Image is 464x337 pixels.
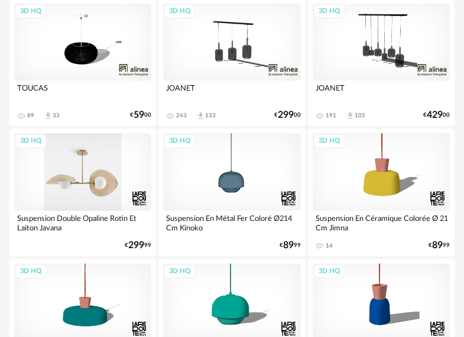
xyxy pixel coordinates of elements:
div: 3D HQ [15,4,47,19]
div: 3D HQ [313,264,345,279]
span: Download icon [196,111,205,120]
div: TOUCAS [14,81,151,104]
a: 3D HQ Suspension En Céramique Colorée Ø 21 Cm Jimna 14 €8999 [308,129,455,256]
span: Download icon [346,111,355,120]
div: Suspension En Métal Fer Coloré Ø214 Cm Kinoko [163,211,300,235]
div: € 99 [125,242,151,249]
div: Suspension En Céramique Colorée Ø 21 Cm Jimna [313,211,450,235]
div: 133 [205,112,216,119]
span: 429 [427,111,443,119]
div: 3D HQ [313,4,345,19]
div: 89 [27,112,34,119]
div: € 99 [280,242,301,249]
a: 3D HQ Suspension En Métal Fer Coloré Ø214 Cm Kinoko €8999 [158,129,305,256]
div: 243 [176,112,187,119]
div: € 00 [130,111,151,119]
div: Suspension Double Opaline Rotin Et Laiton Javana [14,211,151,235]
div: 191 [326,112,336,119]
span: 299 [278,111,294,119]
span: 89 [432,242,443,249]
div: € 00 [274,111,301,119]
span: Download icon [44,111,53,120]
div: 3D HQ [164,4,196,19]
div: 3D HQ [15,134,47,149]
div: 105 [355,112,365,119]
div: 3D HQ [313,134,345,149]
div: € 00 [423,111,450,119]
div: 3D HQ [164,134,196,149]
span: 59 [134,111,144,119]
div: 3D HQ [15,264,47,279]
div: 3D HQ [164,264,196,279]
div: 14 [326,242,333,249]
a: 3D HQ Suspension Double Opaline Rotin Et Laiton Javana €29999 [9,129,156,256]
div: JOANET [313,81,450,104]
div: 33 [53,112,60,119]
span: 299 [128,242,144,249]
span: 89 [283,242,294,249]
div: JOANET [163,81,300,104]
div: € 99 [429,242,450,249]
